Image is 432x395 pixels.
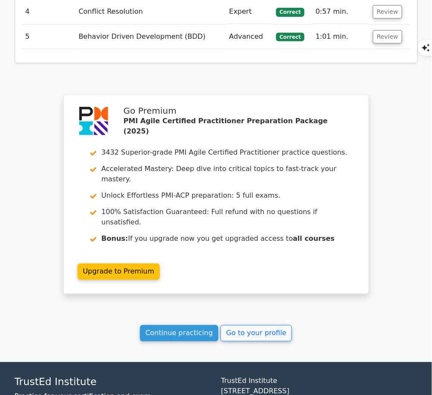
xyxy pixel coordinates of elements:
a: Go to your profile [221,325,292,342]
span: Correct [276,8,304,16]
td: 1:01 min. [312,25,370,49]
button: Review [373,5,402,19]
button: Review [373,30,402,44]
td: Behavior Driven Development (BDD) [75,25,226,49]
td: Advanced [226,25,273,49]
h4: TrustEd Institute [15,376,211,388]
a: Continue practicing [140,325,219,342]
td: 5 [22,25,75,49]
span: Correct [276,33,304,41]
a: Upgrade to Premium [78,264,160,280]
